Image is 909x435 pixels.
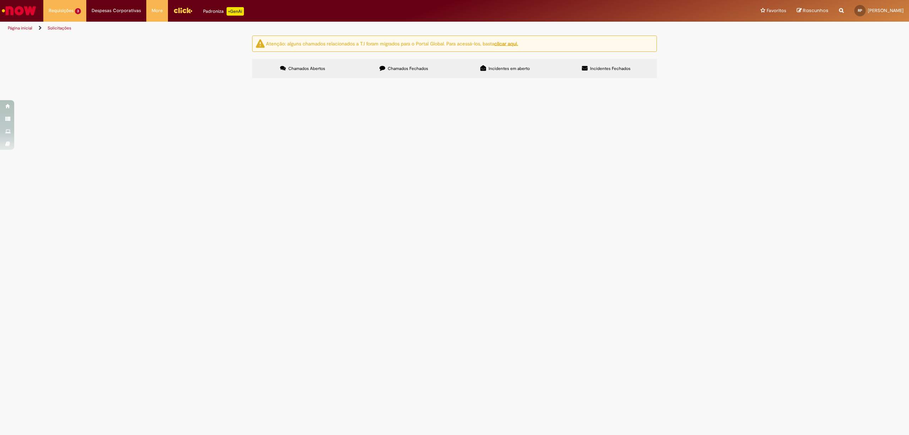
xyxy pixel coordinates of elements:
[1,4,37,18] img: ServiceNow
[173,5,192,16] img: click_logo_yellow_360x200.png
[48,25,71,31] a: Solicitações
[803,7,828,14] span: Rascunhos
[590,66,631,71] span: Incidentes Fechados
[288,66,325,71] span: Chamados Abertos
[49,7,74,14] span: Requisições
[266,40,518,47] ng-bind-html: Atenção: alguns chamados relacionados a T.I foram migrados para o Portal Global. Para acessá-los,...
[858,8,862,13] span: RP
[227,7,244,16] p: +GenAi
[8,25,32,31] a: Página inicial
[797,7,828,14] a: Rascunhos
[203,7,244,16] div: Padroniza
[489,66,530,71] span: Incidentes em aberto
[92,7,141,14] span: Despesas Corporativas
[152,7,163,14] span: More
[868,7,904,13] span: [PERSON_NAME]
[494,40,518,47] a: clicar aqui.
[388,66,428,71] span: Chamados Fechados
[75,8,81,14] span: 3
[5,22,601,35] ul: Trilhas de página
[767,7,786,14] span: Favoritos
